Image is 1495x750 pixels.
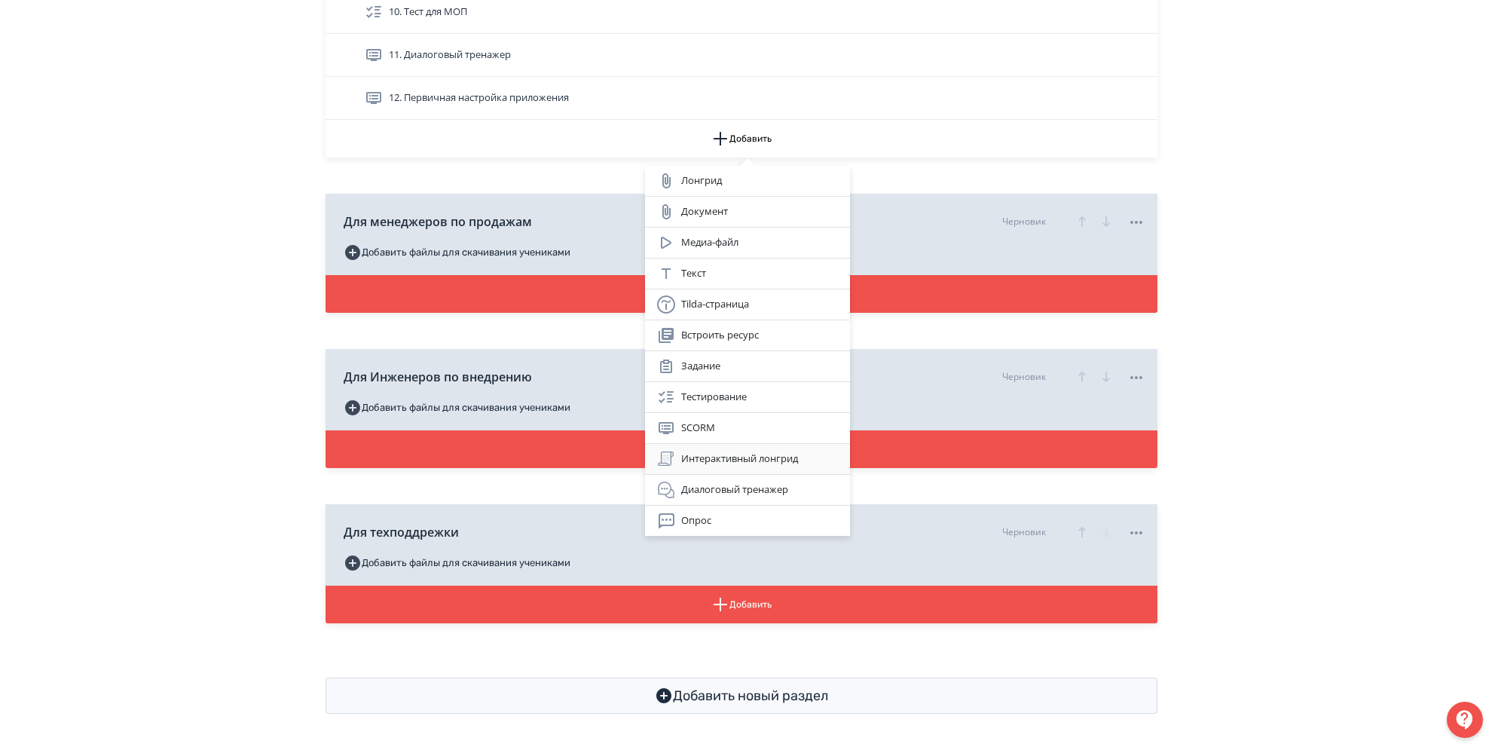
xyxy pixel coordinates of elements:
[657,265,838,283] div: Текст
[657,419,838,437] div: SCORM
[657,450,838,468] div: Интерактивный лонгрид
[657,481,838,499] div: Диалоговый тренажер
[657,234,838,252] div: Медиа-файл
[657,172,838,190] div: Лонгрид
[657,388,838,406] div: Тестирование
[657,357,838,375] div: Задание
[657,295,838,314] div: Tilda-страница
[657,203,838,221] div: Документ
[657,326,838,344] div: Встроить ресурс
[657,512,838,530] div: Опрос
